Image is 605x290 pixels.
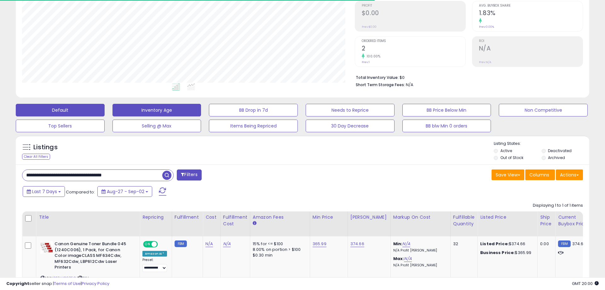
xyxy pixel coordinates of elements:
a: Terms of Use [54,281,81,287]
b: Max: [393,256,404,262]
div: 32 [453,241,473,247]
b: Min: [393,241,403,247]
button: Needs to Reprice [306,104,395,116]
div: [PERSON_NAME] [350,214,388,221]
span: Aug-27 - Sep-02 [107,188,144,195]
div: Fulfillment Cost [223,214,247,227]
div: 0.00 [540,241,550,247]
div: $365.99 [480,250,533,256]
div: Amazon Fees [253,214,307,221]
button: Columns [525,169,555,180]
p: N/A Profit [PERSON_NAME] [393,263,446,268]
li: $0 [356,73,578,81]
label: Out of Stock [500,155,523,160]
div: Ship Price [540,214,553,227]
div: Current Buybox Price [558,214,591,227]
span: Last 7 Days [32,188,57,195]
label: Archived [548,155,565,160]
small: Amazon Fees. [253,221,256,226]
a: B07VJQ8Z5G [53,275,76,281]
label: Deactivated [548,148,572,153]
div: Amazon AI * [142,251,167,257]
strong: Copyright [6,281,29,287]
div: Listed Price [480,214,535,221]
button: Filters [177,169,201,181]
button: Inventory Age [112,104,201,116]
span: OFF [157,242,167,247]
button: Save View [492,169,524,180]
small: Prev: 1 [362,60,370,64]
p: Listing States: [494,141,589,147]
span: Profit [362,4,465,8]
button: Items Being Repriced [209,120,298,132]
div: 15% for <= $100 [253,241,305,247]
button: 30 Day Decrease [306,120,395,132]
span: Columns [529,172,549,178]
small: FBM [558,240,570,247]
div: Fulfillable Quantity [453,214,475,227]
span: Avg. Buybox Share [479,4,583,8]
div: Min Price [313,214,345,221]
a: N/A [404,256,412,262]
div: Cost [205,214,218,221]
h2: 2 [362,45,465,53]
b: Canon Genuine Toner Bundle 045 (1240C006), 1 Pack, for Canon Color imageCLASS MF634Cdw, MF632Cdw,... [55,241,131,272]
label: Active [500,148,512,153]
a: 365.99 [313,241,326,247]
span: Ordered Items [362,39,465,43]
h2: $0.00 [362,9,465,18]
button: Top Sellers [16,120,105,132]
small: Prev: 0.00% [479,25,494,29]
h2: N/A [479,45,583,53]
button: Last 7 Days [23,186,65,197]
span: 2025-09-10 20:00 GMT [572,281,599,287]
a: N/A [223,241,231,247]
a: 374.66 [350,241,364,247]
div: Repricing [142,214,169,221]
div: seller snap | | [6,281,109,287]
button: Non Competitive [499,104,588,116]
b: Business Price: [480,250,515,256]
button: Actions [556,169,583,180]
a: N/A [205,241,213,247]
button: Selling @ Max [112,120,201,132]
div: Clear All Filters [22,154,50,160]
div: Title [39,214,137,221]
span: | SKU: 1242C001/1241C001/1240C001/1239C001 GP-1 [40,275,118,285]
span: Compared to: [66,189,95,195]
div: $0.30 min [253,252,305,258]
div: Preset: [142,258,167,272]
p: N/A Profit [PERSON_NAME] [393,248,446,253]
span: ON [144,242,152,247]
a: N/A [402,241,410,247]
img: 41lgNRxIxRS._SL40_.jpg [40,241,53,254]
small: 100.00% [365,54,381,59]
h5: Listings [33,143,58,152]
button: BB blw Min 0 orders [402,120,491,132]
th: The percentage added to the cost of goods (COGS) that forms the calculator for Min & Max prices. [390,211,450,236]
a: Privacy Policy [82,281,109,287]
div: $374.66 [480,241,533,247]
button: Default [16,104,105,116]
div: Fulfillment [175,214,200,221]
div: Displaying 1 to 1 of 1 items [533,203,583,209]
span: N/A [406,82,413,88]
button: BB Price Below Min [402,104,491,116]
h2: 1.83% [479,9,583,18]
b: Listed Price: [480,241,509,247]
small: Prev: $0.00 [362,25,377,29]
div: Markup on Cost [393,214,448,221]
span: ROI [479,39,583,43]
b: Total Inventory Value: [356,75,399,80]
span: 374.66 [572,241,586,247]
small: Prev: N/A [479,60,491,64]
div: 8.00% on portion > $100 [253,247,305,252]
small: FBM [175,240,187,247]
b: Short Term Storage Fees: [356,82,405,87]
button: BB Drop in 7d [209,104,298,116]
button: Aug-27 - Sep-02 [97,186,152,197]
